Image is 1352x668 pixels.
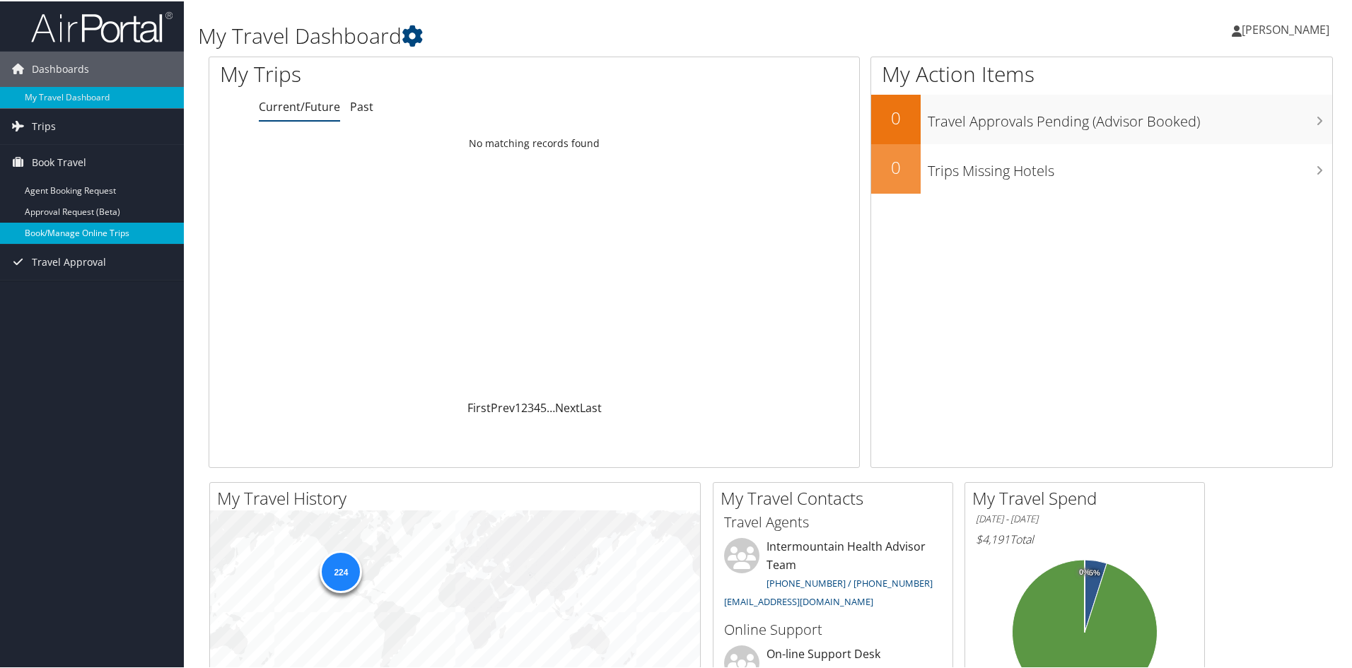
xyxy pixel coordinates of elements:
[534,399,540,414] a: 4
[1232,7,1344,49] a: [PERSON_NAME]
[928,153,1332,180] h3: Trips Missing Hotels
[259,98,340,113] a: Current/Future
[547,399,555,414] span: …
[1089,568,1100,576] tspan: 5%
[767,575,933,588] a: [PHONE_NUMBER] / [PHONE_NUMBER]
[871,105,921,129] h2: 0
[972,485,1204,509] h2: My Travel Spend
[976,511,1194,525] h6: [DATE] - [DATE]
[724,594,873,607] a: [EMAIL_ADDRESS][DOMAIN_NAME]
[32,143,86,179] span: Book Travel
[467,399,491,414] a: First
[721,485,952,509] h2: My Travel Contacts
[32,107,56,143] span: Trips
[217,485,700,509] h2: My Travel History
[717,537,949,612] li: Intermountain Health Advisor Team
[540,399,547,414] a: 5
[32,50,89,86] span: Dashboards
[31,9,173,42] img: airportal-logo.png
[871,143,1332,192] a: 0Trips Missing Hotels
[491,399,515,414] a: Prev
[555,399,580,414] a: Next
[1242,20,1329,36] span: [PERSON_NAME]
[209,129,859,155] td: No matching records found
[724,511,942,531] h3: Travel Agents
[515,399,521,414] a: 1
[871,58,1332,88] h1: My Action Items
[724,619,942,638] h3: Online Support
[198,20,962,49] h1: My Travel Dashboard
[1079,567,1090,575] tspan: 0%
[580,399,602,414] a: Last
[928,103,1332,130] h3: Travel Approvals Pending (Advisor Booked)
[976,530,1194,546] h6: Total
[871,93,1332,143] a: 0Travel Approvals Pending (Advisor Booked)
[350,98,373,113] a: Past
[220,58,578,88] h1: My Trips
[32,243,106,279] span: Travel Approval
[976,530,1010,546] span: $4,191
[528,399,534,414] a: 3
[521,399,528,414] a: 2
[871,154,921,178] h2: 0
[320,549,362,592] div: 224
